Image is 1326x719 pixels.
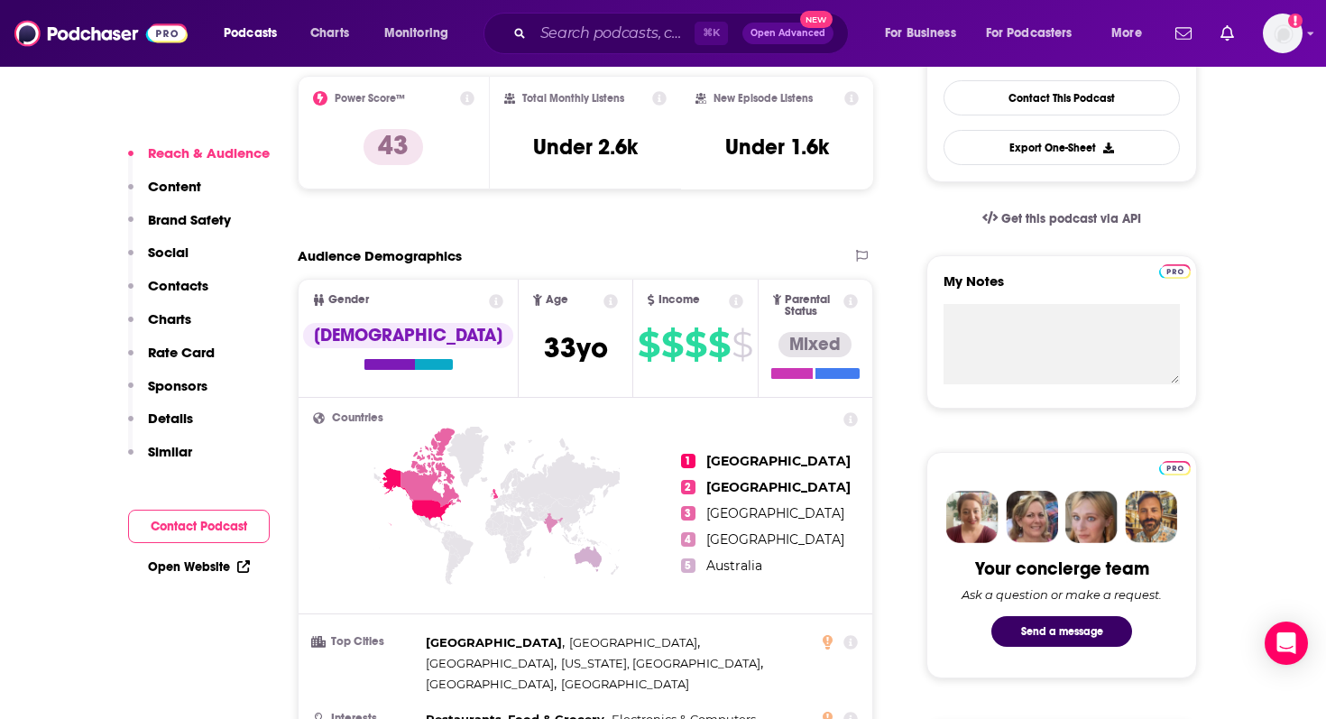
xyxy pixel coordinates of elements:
span: Countries [332,412,383,424]
p: Rate Card [148,344,215,361]
img: Jon Profile [1125,491,1177,543]
div: Search podcasts, credits, & more... [501,13,866,54]
h3: Under 2.6k [533,134,638,161]
span: Australia [706,558,762,574]
p: Details [148,410,193,427]
button: Reach & Audience [128,144,270,178]
div: Ask a question or make a request. [962,587,1162,602]
p: Brand Safety [148,211,231,228]
button: open menu [372,19,472,48]
div: [DEMOGRAPHIC_DATA] [303,323,513,348]
span: New [800,11,833,28]
button: Show profile menu [1263,14,1303,53]
span: Age [546,294,568,306]
span: , [569,632,700,653]
span: , [561,653,763,674]
span: Get this podcast via API [1001,211,1141,226]
button: Similar [128,443,192,476]
p: Reach & Audience [148,144,270,161]
a: Show notifications dropdown [1213,18,1241,49]
p: 43 [364,129,423,165]
span: Parental Status [785,294,840,318]
span: , [426,674,557,695]
h2: New Episode Listens [714,92,813,105]
a: Contact This Podcast [944,80,1180,115]
button: Content [128,178,201,211]
p: Contacts [148,277,208,294]
span: [GEOGRAPHIC_DATA] [569,635,697,650]
span: 3 [681,506,695,521]
div: Your concierge team [975,558,1149,580]
span: [GEOGRAPHIC_DATA] [706,479,851,495]
span: Charts [310,21,349,46]
button: Contacts [128,277,208,310]
span: More [1111,21,1142,46]
h3: Under 1.6k [725,134,829,161]
a: Pro website [1159,458,1191,475]
button: open menu [211,19,300,48]
span: For Business [885,21,956,46]
span: 2 [681,480,695,494]
button: open menu [1099,19,1165,48]
span: [GEOGRAPHIC_DATA] [426,635,562,650]
p: Social [148,244,189,261]
a: Show notifications dropdown [1168,18,1199,49]
button: Charts [128,310,191,344]
button: Brand Safety [128,211,231,244]
span: 33 yo [544,330,608,365]
span: 5 [681,558,695,573]
a: Pro website [1159,262,1191,279]
span: $ [638,330,659,359]
span: $ [708,330,730,359]
p: Similar [148,443,192,460]
a: Charts [299,19,360,48]
button: Open AdvancedNew [742,23,833,44]
button: Rate Card [128,344,215,377]
h2: Total Monthly Listens [522,92,624,105]
span: $ [685,330,706,359]
p: Charts [148,310,191,327]
input: Search podcasts, credits, & more... [533,19,695,48]
span: 1 [681,454,695,468]
button: open menu [974,19,1099,48]
span: [GEOGRAPHIC_DATA] [706,531,844,548]
img: Podchaser - Follow, Share and Rate Podcasts [14,16,188,51]
h2: Audience Demographics [298,247,462,264]
span: [GEOGRAPHIC_DATA] [426,677,554,691]
div: Mixed [778,332,852,357]
span: , [426,653,557,674]
span: For Podcasters [986,21,1073,46]
span: , [426,632,565,653]
div: Open Intercom Messenger [1265,622,1308,665]
img: Jules Profile [1065,491,1118,543]
button: Contact Podcast [128,510,270,543]
span: $ [732,330,752,359]
span: Income [658,294,700,306]
span: Gender [328,294,369,306]
img: Podchaser Pro [1159,264,1191,279]
span: [GEOGRAPHIC_DATA] [706,505,844,521]
p: Content [148,178,201,195]
span: [GEOGRAPHIC_DATA] [426,656,554,670]
button: Send a message [991,616,1132,647]
svg: Add a profile image [1288,14,1303,28]
span: Podcasts [224,21,277,46]
button: Social [128,244,189,277]
img: Barbara Profile [1006,491,1058,543]
img: User Profile [1263,14,1303,53]
span: ⌘ K [695,22,728,45]
button: Sponsors [128,377,207,410]
h3: Top Cities [313,636,419,648]
span: Open Advanced [750,29,825,38]
a: Open Website [148,559,250,575]
button: Export One-Sheet [944,130,1180,165]
span: Logged in as danikarchmer [1263,14,1303,53]
button: open menu [872,19,979,48]
span: [GEOGRAPHIC_DATA] [561,677,689,691]
img: Podchaser Pro [1159,461,1191,475]
span: [GEOGRAPHIC_DATA] [706,453,851,469]
a: Get this podcast via API [968,197,1156,241]
span: 4 [681,532,695,547]
p: Sponsors [148,377,207,394]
